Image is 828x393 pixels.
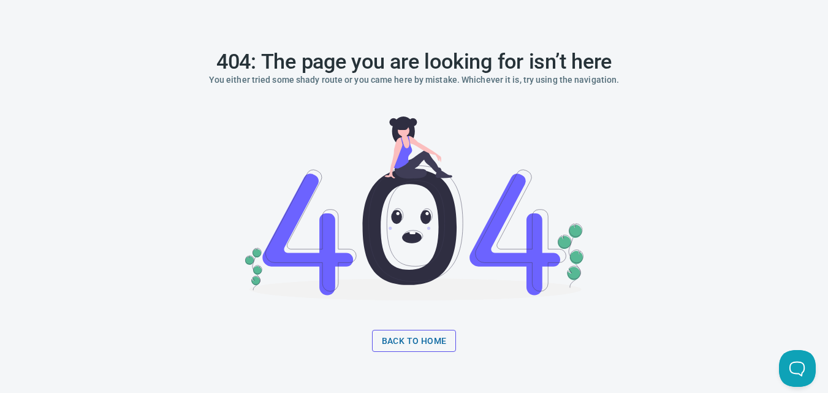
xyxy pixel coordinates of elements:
[243,116,586,300] img: Not Found
[37,74,792,87] h6: You either tried some shady route or you came here by mistake. Whichever it is, try using the nav...
[372,330,457,353] a: Back to home
[382,334,447,349] span: Back to home
[37,49,792,74] h1: 404: The page you are looking for isn’t here
[779,350,816,387] iframe: Help Scout Beacon - Open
